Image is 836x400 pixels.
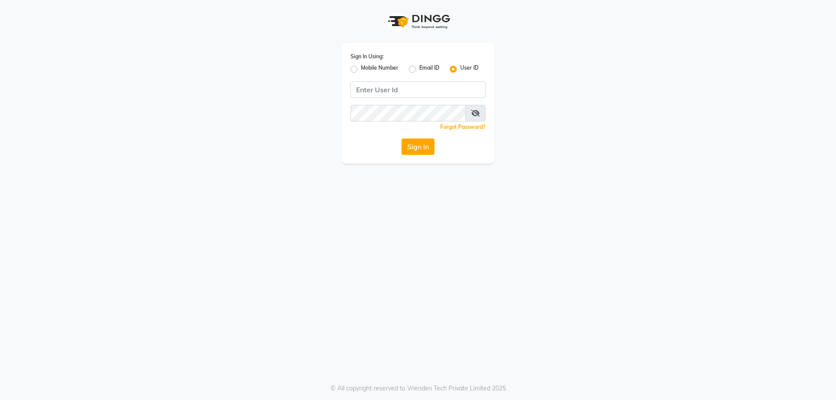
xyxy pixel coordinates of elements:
button: Sign In [401,138,435,155]
a: Forgot Password? [440,124,485,130]
label: Mobile Number [361,64,398,74]
label: Email ID [419,64,439,74]
label: User ID [460,64,479,74]
input: Username [351,105,466,121]
label: Sign In Using: [351,53,384,61]
img: logo1.svg [383,9,453,34]
input: Username [351,81,485,98]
